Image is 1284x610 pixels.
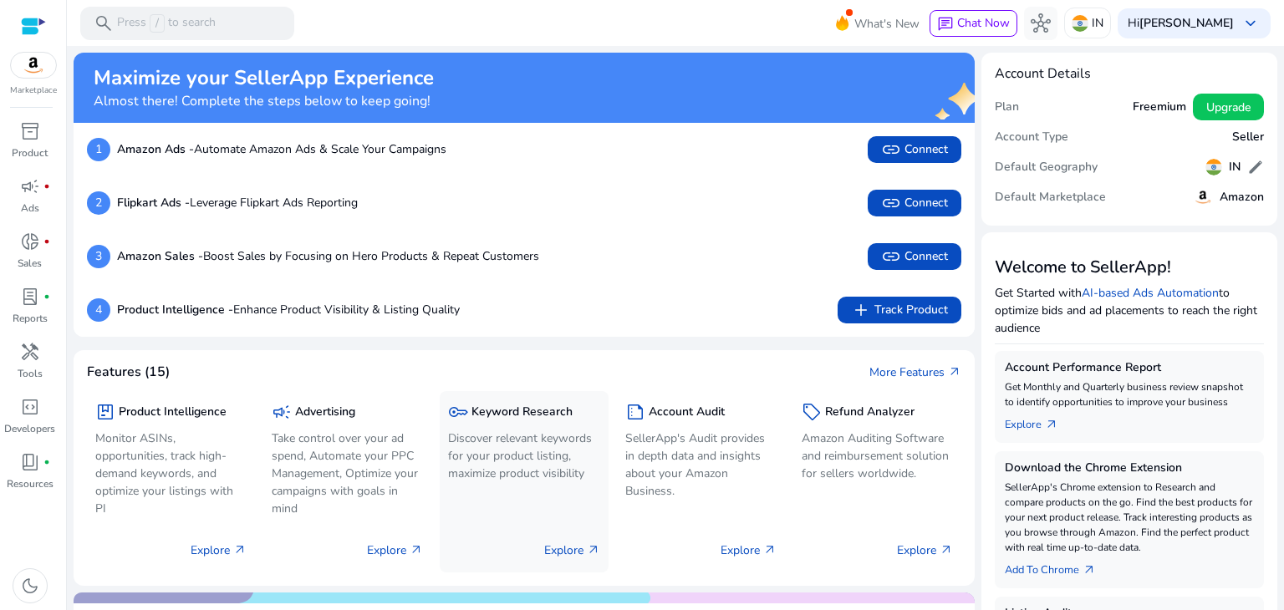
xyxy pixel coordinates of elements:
[1024,7,1057,40] button: hub
[43,459,50,465] span: fiber_manual_record
[272,430,423,517] p: Take control over your ad spend, Automate your PPC Management, Optimize your campaigns with goals...
[995,100,1019,114] h5: Plan
[117,140,446,158] p: Automate Amazon Ads & Scale Your Campaigns
[851,300,948,320] span: Track Product
[4,421,55,436] p: Developers
[995,160,1098,175] h5: Default Geography
[18,256,42,271] p: Sales
[1193,187,1213,207] img: amazon.svg
[95,430,247,517] p: Monitor ASINs, opportunities, track high-demand keywords, and optimize your listings with PI
[117,195,190,211] b: Flipkart Ads -
[20,342,40,362] span: handyman
[1031,13,1051,33] span: hub
[13,311,48,326] p: Reports
[43,183,50,190] span: fiber_manual_record
[117,301,460,318] p: Enhance Product Visibility & Listing Quality
[1005,555,1109,578] a: Add To Chrome
[868,136,961,163] button: linkConnect
[117,14,216,33] p: Press to search
[838,297,961,323] button: addTrack Product
[20,176,40,196] span: campaign
[1247,159,1264,175] span: edit
[471,405,573,419] h5: Keyword Research
[948,365,961,379] span: arrow_outward
[881,193,901,213] span: link
[1220,191,1264,205] h5: Amazon
[233,543,247,557] span: arrow_outward
[20,452,40,472] span: book_4
[410,543,423,557] span: arrow_outward
[1193,94,1264,120] button: Upgrade
[995,66,1091,82] h4: Account Details
[1229,160,1241,175] h5: IN
[43,238,50,245] span: fiber_manual_record
[881,140,948,160] span: Connect
[995,257,1264,277] h3: Welcome to SellerApp!
[881,193,948,213] span: Connect
[367,541,423,559] p: Explore
[95,402,115,422] span: package
[117,141,194,157] b: Amazon Ads -
[1005,379,1254,409] p: Get Monthly and Quarterly business review snapshot to identify opportunities to improve your busi...
[117,247,539,265] p: Boost Sales by Focusing on Hero Products & Repeat Customers
[869,363,961,381] a: More Featuresarrow_outward
[18,366,43,381] p: Tools
[43,293,50,300] span: fiber_manual_record
[1206,99,1251,116] span: Upgrade
[937,16,954,33] span: chat
[11,53,56,78] img: amazon.svg
[1128,18,1234,29] p: Hi
[1241,13,1261,33] span: keyboard_arrow_down
[1232,130,1264,145] h5: Seller
[119,405,227,419] h5: Product Intelligence
[150,14,165,33] span: /
[763,543,777,557] span: arrow_outward
[117,194,358,211] p: Leverage Flipkart Ads Reporting
[20,121,40,141] span: inventory_2
[117,302,233,318] b: Product Intelligence -
[1005,409,1072,433] a: Explorearrow_outward
[1005,461,1254,475] h5: Download the Chrome Extension
[20,397,40,417] span: code_blocks
[1083,563,1096,577] span: arrow_outward
[20,576,40,596] span: dark_mode
[10,84,57,97] p: Marketplace
[625,430,777,500] p: SellerApp's Audit provides in depth data and insights about your Amazon Business.
[802,430,953,482] p: Amazon Auditing Software and reimbursement solution for sellers worldwide.
[957,15,1010,31] span: Chat Now
[995,130,1068,145] h5: Account Type
[851,300,871,320] span: add
[625,402,645,422] span: summarize
[94,94,434,109] h4: Almost there! Complete the steps below to keep going!
[94,66,434,90] h2: Maximize your SellerApp Experience
[117,248,203,264] b: Amazon Sales -
[587,543,600,557] span: arrow_outward
[20,231,40,252] span: donut_small
[12,145,48,160] p: Product
[448,430,599,482] p: Discover relevant keywords for your product listing, maximize product visibility
[721,541,777,559] p: Explore
[897,541,953,559] p: Explore
[448,402,468,422] span: key
[1072,15,1088,32] img: in.svg
[868,190,961,216] button: linkConnect
[881,247,948,267] span: Connect
[881,247,901,267] span: link
[825,405,915,419] h5: Refund Analyzer
[1139,15,1234,31] b: [PERSON_NAME]
[1205,159,1222,175] img: in.svg
[930,10,1017,37] button: chatChat Now
[1005,361,1254,375] h5: Account Performance Report
[854,9,920,38] span: What's New
[802,402,822,422] span: sell
[191,541,247,559] p: Explore
[87,245,110,268] p: 3
[295,405,355,419] h5: Advertising
[94,13,114,33] span: search
[7,476,53,491] p: Resources
[87,364,170,380] h4: Features (15)
[940,543,953,557] span: arrow_outward
[1005,480,1254,555] p: SellerApp's Chrome extension to Research and compare products on the go. Find the best products f...
[87,138,110,161] p: 1
[1133,100,1186,114] h5: Freemium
